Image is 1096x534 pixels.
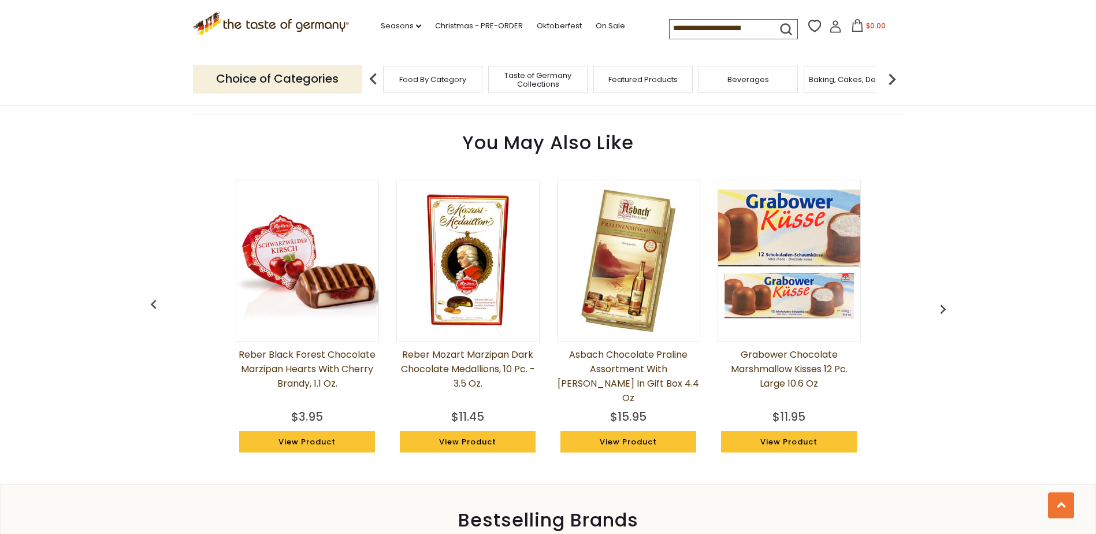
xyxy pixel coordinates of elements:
[560,431,697,453] a: View Product
[721,431,857,453] a: View Product
[727,75,769,84] a: Beverages
[934,300,952,318] img: previous arrow
[608,75,678,84] a: Featured Products
[400,431,536,453] a: View Product
[610,408,647,425] div: $15.95
[596,20,625,32] a: On Sale
[492,71,584,88] a: Taste of Germany Collections
[558,190,700,332] img: Asbach Chocolate Praline Assortment with Brandy in Gift Box 4.4 oz
[718,190,860,332] img: Grabower Chocolate Marshmallow Kisses 12 pc. large 10.6 oz
[362,68,385,91] img: previous arrow
[866,21,886,31] span: $0.00
[397,190,539,332] img: Reber Mozart Marzipan Dark Chocolate Medallions, 10 pc. - 3.5 oz.
[193,65,362,93] p: Choice of Categories
[144,295,163,314] img: previous arrow
[718,347,861,405] a: Grabower Chocolate Marshmallow Kisses 12 pc. large 10.6 oz
[1,514,1095,526] div: Bestselling Brands
[809,75,898,84] a: Baking, Cakes, Desserts
[236,347,379,405] a: Reber Black Forest Chocolate Marzipan Hearts with Cherry Brandy, 1.1 oz.
[239,431,376,453] a: View Product
[291,408,323,425] div: $3.95
[236,190,378,332] img: Reber Black Forest Chocolate Marzipan Hearts with Cherry Brandy, 1.1 oz.
[557,347,700,405] a: Asbach Chocolate Praline Assortment with [PERSON_NAME] in Gift Box 4.4 oz
[844,19,893,36] button: $0.00
[399,75,466,84] a: Food By Category
[772,408,805,425] div: $11.95
[537,20,582,32] a: Oktoberfest
[880,68,904,91] img: next arrow
[381,20,421,32] a: Seasons
[451,408,484,425] div: $11.45
[147,114,950,165] div: You May Also Like
[396,347,540,405] a: Reber Mozart Marzipan Dark Chocolate Medallions, 10 pc. - 3.5 oz.
[435,20,523,32] a: Christmas - PRE-ORDER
